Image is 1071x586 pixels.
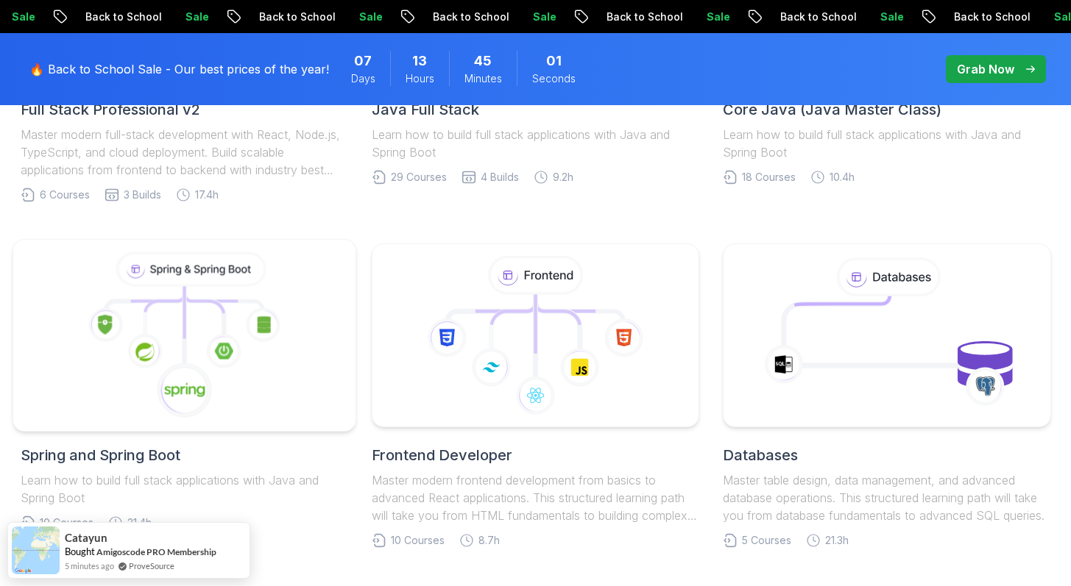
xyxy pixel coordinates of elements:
span: 7 Days [354,51,372,71]
p: Learn how to build full stack applications with Java and Spring Boot [723,126,1050,161]
p: Master table design, data management, and advanced database operations. This structured learning ... [723,471,1050,524]
p: Learn how to build full stack applications with Java and Spring Boot [21,471,348,507]
p: Master modern full-stack development with React, Node.js, TypeScript, and cloud deployment. Build... [21,126,348,179]
p: Back to School [70,10,170,24]
p: Back to School [417,10,517,24]
a: Frontend DeveloperMaster modern frontend development from basics to advanced React applications. ... [372,243,699,548]
p: 🔥 Back to School Sale - Our best prices of the year! [29,60,329,78]
h2: Full Stack Professional v2 [21,99,348,120]
span: Hours [406,71,434,86]
span: Seconds [532,71,576,86]
a: ProveSource [129,560,174,572]
span: 45 Minutes [474,51,492,71]
span: Minutes [464,71,502,86]
p: Back to School [591,10,691,24]
span: 10 Courses [391,533,445,548]
h2: Databases [723,445,1050,465]
p: Master modern frontend development from basics to advanced React applications. This structured le... [372,471,699,524]
span: Bought [65,546,95,557]
p: Sale [170,10,217,24]
p: Grab Now [957,60,1014,78]
h2: Java Full Stack [372,99,699,120]
p: Learn how to build full stack applications with Java and Spring Boot [372,126,699,161]
span: 10.4h [830,170,855,185]
a: Spring and Spring BootLearn how to build full stack applications with Java and Spring Boot10 Cour... [21,243,348,530]
span: 21.4h [127,515,152,530]
span: 10 Courses [40,515,93,530]
span: 1 Seconds [546,51,562,71]
p: Sale [344,10,391,24]
p: Back to School [939,10,1039,24]
span: Days [351,71,375,86]
p: Back to School [244,10,344,24]
p: Sale [865,10,912,24]
p: Sale [517,10,565,24]
span: 13 Hours [412,51,427,71]
h2: Frontend Developer [372,445,699,465]
a: DatabasesMaster table design, data management, and advanced database operations. This structured ... [723,243,1050,548]
span: 4 Builds [481,170,519,185]
span: 29 Courses [391,170,447,185]
span: 9.2h [553,170,573,185]
h2: Core Java (Java Master Class) [723,99,1050,120]
span: 21.3h [825,533,849,548]
p: Back to School [765,10,865,24]
span: 3 Builds [124,187,161,202]
a: Amigoscode PRO Membership [96,546,216,557]
span: 5 minutes ago [65,560,114,572]
span: Catayun [65,532,107,544]
h2: Spring and Spring Boot [21,445,348,465]
span: 18 Courses [742,170,796,185]
span: 6 Courses [40,187,90,202]
p: Sale [691,10,738,24]
img: provesource social proof notification image [12,526,60,574]
span: 8.7h [478,533,500,548]
span: 5 Courses [742,533,791,548]
span: 17.4h [195,187,219,202]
